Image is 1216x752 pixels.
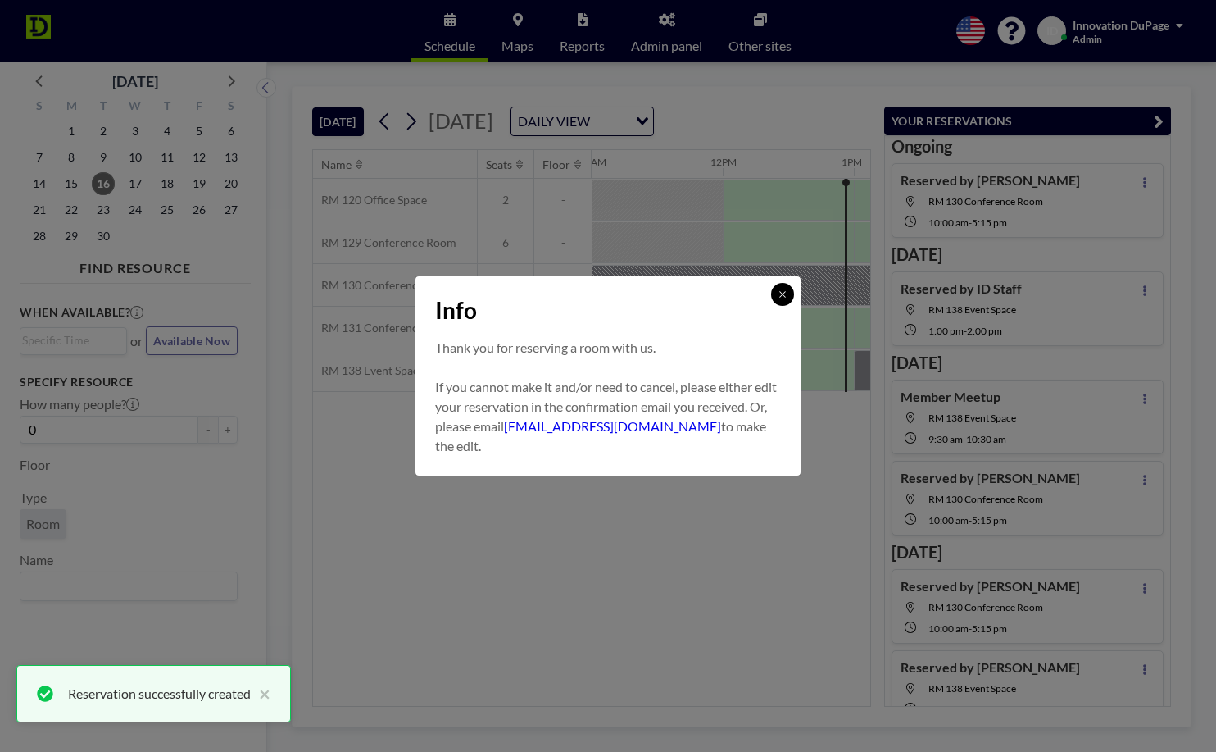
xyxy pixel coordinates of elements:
[68,684,251,704] div: Reservation successfully created
[435,377,781,456] p: If you cannot make it and/or need to cancel, please either edit your reservation in the confirmat...
[251,684,270,704] button: close
[435,296,477,325] span: Info
[504,418,721,434] a: [EMAIL_ADDRESS][DOMAIN_NAME]
[435,338,781,358] p: Thank you for reserving a room with us.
